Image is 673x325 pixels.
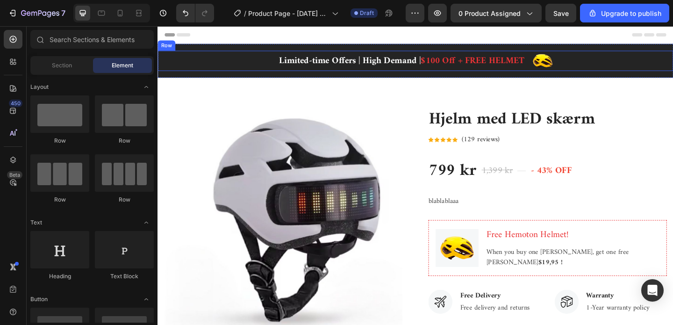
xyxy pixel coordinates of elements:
[139,292,154,307] span: Toggle open
[7,171,22,179] div: Beta
[294,184,328,197] p: blablablaaa
[466,288,535,299] p: Warranty
[61,7,65,19] p: 7
[458,8,521,18] span: 0 product assigned
[351,149,387,166] div: 1,399 kr
[404,146,452,169] pre: - 43% off
[30,137,89,145] div: Row
[30,30,154,49] input: Search Sections & Elements
[244,8,246,18] span: /
[358,240,545,263] p: When you buy one [PERSON_NAME], get one free [PERSON_NAME]
[408,27,430,49] img: Alt Image
[294,90,554,113] h2: Hjelm med LED skærm
[294,145,348,170] div: 799 kr
[294,287,321,313] img: Alt Image
[286,29,399,46] span: $100 Off + FREE HELMET
[95,272,154,281] div: Text Block
[139,215,154,230] span: Toggle open
[139,79,154,94] span: Toggle open
[451,4,542,22] button: 0 product assigned
[302,221,349,262] img: Alt Image
[432,287,458,313] img: Alt Image
[176,4,214,22] div: Undo/Redo
[95,195,154,204] div: Row
[4,4,70,22] button: 7
[30,218,42,227] span: Text
[641,279,664,302] div: Open Intercom Messenger
[358,220,545,235] p: Free Hemoton Helmet!
[545,4,576,22] button: Save
[158,26,673,325] iframe: Design area
[360,9,374,17] span: Draft
[588,8,661,18] div: Upgrade to publish
[414,251,440,264] strong: $19,95 !
[329,288,405,299] p: Free Delivery
[331,118,372,129] p: (129 reviews)
[580,4,669,22] button: Upgrade to publish
[52,61,72,70] span: Section
[248,8,328,18] span: Product Page - [DATE] 16:53:08
[30,272,89,281] div: Heading
[466,301,535,312] p: 1-Year warranty policy
[553,9,569,17] span: Save
[9,100,22,107] div: 450
[2,17,17,25] div: Row
[30,195,89,204] div: Row
[329,301,405,312] p: Free delivery and returns
[112,61,133,70] span: Element
[30,83,49,91] span: Layout
[95,137,154,145] div: Row
[30,295,48,303] span: Button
